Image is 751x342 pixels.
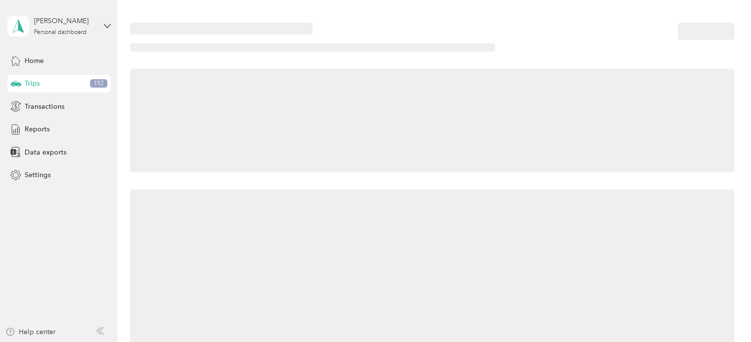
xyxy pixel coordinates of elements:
[25,124,50,134] span: Reports
[25,170,51,180] span: Settings
[34,30,87,35] div: Personal dashboard
[34,16,95,26] div: [PERSON_NAME]
[25,56,44,66] span: Home
[696,287,751,342] iframe: Everlance-gr Chat Button Frame
[25,147,66,157] span: Data exports
[5,327,56,337] button: Help center
[25,101,64,112] span: Transactions
[90,79,107,88] span: 152
[25,78,40,89] span: Trips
